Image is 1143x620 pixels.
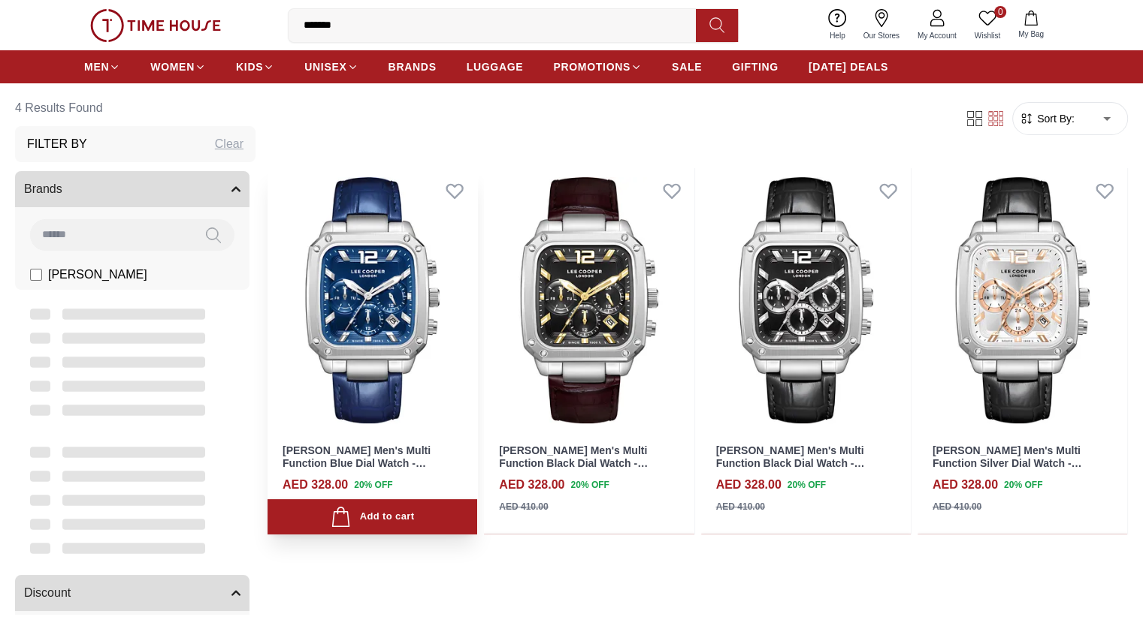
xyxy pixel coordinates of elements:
[268,168,477,432] img: Lee Cooper Men's Multi Function Blue Dial Watch - LC08184.399
[933,500,981,513] div: AED 410.00
[912,30,963,41] span: My Account
[553,53,642,80] a: PROMOTIONS
[48,266,147,284] span: [PERSON_NAME]
[672,53,702,80] a: SALE
[467,59,524,74] span: LUGGAGE
[809,59,888,74] span: [DATE] DEALS
[966,6,1009,44] a: 0Wishlist
[15,575,249,611] button: Discount
[15,90,256,126] h6: 4 Results Found
[1004,478,1042,492] span: 20 % OFF
[716,444,865,482] a: [PERSON_NAME] Men's Multi Function Black Dial Watch - LC08184.351
[484,168,694,432] img: Lee Cooper Men's Multi Function Black Dial Watch - LC08184.352
[84,53,120,80] a: MEN
[499,476,564,494] h4: AED 328.00
[994,6,1006,18] span: 0
[331,507,414,527] div: Add to cart
[716,500,765,513] div: AED 410.00
[27,135,87,153] h3: Filter By
[854,6,909,44] a: Our Stores
[824,30,851,41] span: Help
[716,476,782,494] h4: AED 328.00
[215,135,243,153] div: Clear
[1019,111,1075,126] button: Sort By:
[1009,8,1053,43] button: My Bag
[24,584,71,602] span: Discount
[732,53,779,80] a: GIFTING
[283,476,348,494] h4: AED 328.00
[354,478,392,492] span: 20 % OFF
[672,59,702,74] span: SALE
[857,30,906,41] span: Our Stores
[570,478,609,492] span: 20 % OFF
[499,500,548,513] div: AED 410.00
[918,168,1127,432] img: Lee Cooper Men's Multi Function Silver Dial Watch - LC08184.331
[236,59,263,74] span: KIDS
[389,59,437,74] span: BRANDS
[1034,111,1075,126] span: Sort By:
[788,478,826,492] span: 20 % OFF
[15,171,249,207] button: Brands
[389,53,437,80] a: BRANDS
[553,59,630,74] span: PROMOTIONS
[821,6,854,44] a: Help
[268,499,477,534] button: Add to cart
[150,53,206,80] a: WOMEN
[304,53,358,80] a: UNISEX
[809,53,888,80] a: [DATE] DEALS
[933,444,1082,482] a: [PERSON_NAME] Men's Multi Function Silver Dial Watch - LC08184.331
[236,53,274,80] a: KIDS
[732,59,779,74] span: GIFTING
[933,476,998,494] h4: AED 328.00
[701,168,911,432] img: Lee Cooper Men's Multi Function Black Dial Watch - LC08184.351
[84,59,109,74] span: MEN
[90,9,221,42] img: ...
[499,444,648,482] a: [PERSON_NAME] Men's Multi Function Black Dial Watch - LC08184.352
[150,59,195,74] span: WOMEN
[969,30,1006,41] span: Wishlist
[1012,29,1050,40] span: My Bag
[304,59,346,74] span: UNISEX
[24,180,62,198] span: Brands
[467,53,524,80] a: LUGGAGE
[283,444,431,482] a: [PERSON_NAME] Men's Multi Function Blue Dial Watch - LC08184.399
[30,269,42,281] input: [PERSON_NAME]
